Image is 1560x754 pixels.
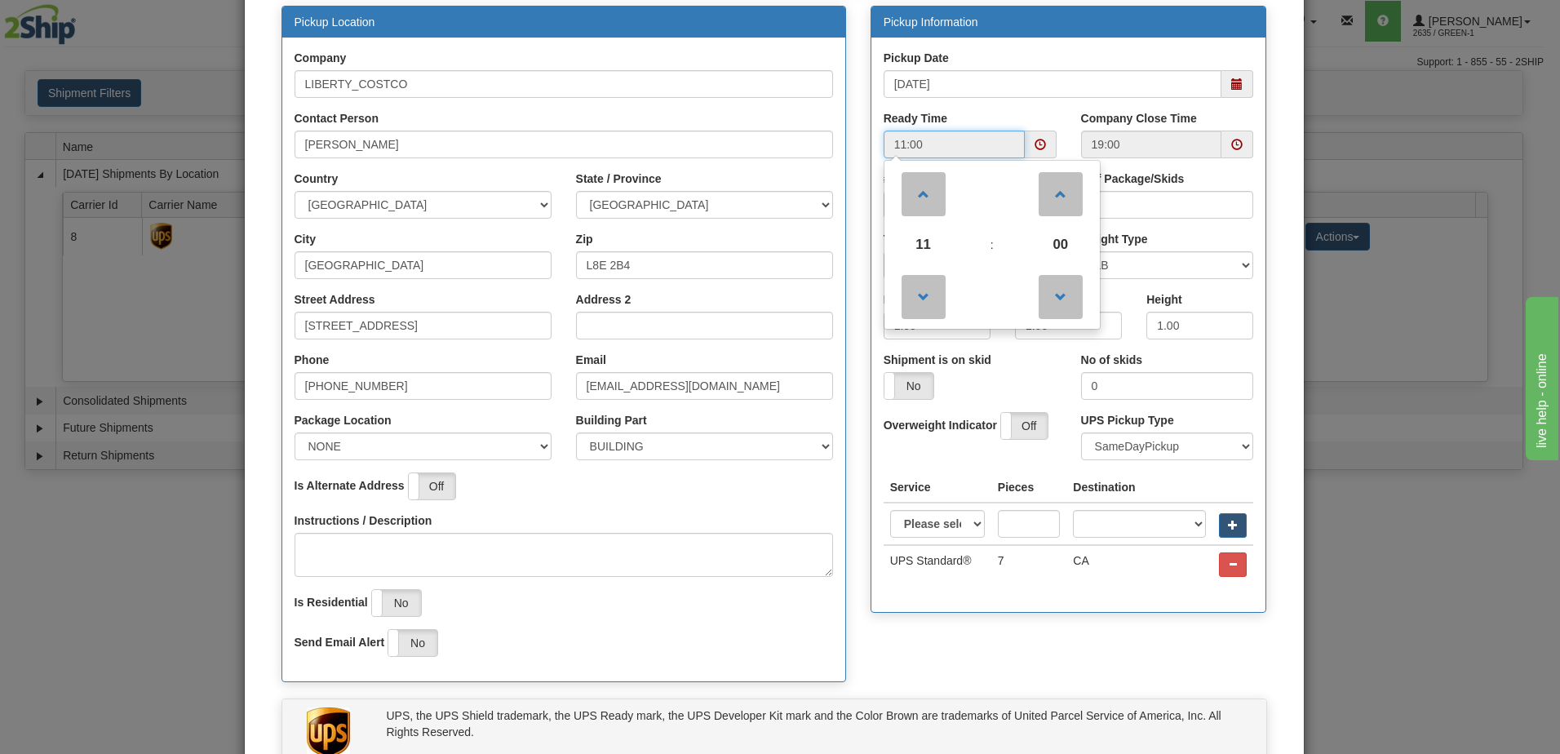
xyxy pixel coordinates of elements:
[576,291,632,308] label: Address 2
[295,171,339,187] label: Country
[1066,472,1212,503] th: Destination
[1036,267,1084,326] a: Decrement Minute
[295,634,385,650] label: Send Email Alert
[1081,231,1148,247] label: Weight Type
[409,473,455,499] label: Off
[1066,545,1212,583] td: CA
[295,477,405,494] label: Is Alternate Address
[899,164,947,223] a: Increment Hour
[388,630,437,656] label: No
[1081,110,1197,126] label: Company Close Time
[1036,164,1084,223] a: Increment Minute
[991,545,1067,583] td: 7
[295,16,375,29] a: Pickup Location
[576,171,662,187] label: State / Province
[1001,413,1048,439] label: Off
[884,50,949,66] label: Pickup Date
[295,412,392,428] label: Package Location
[576,352,606,368] label: Email
[295,594,368,610] label: Is Residential
[295,231,316,247] label: City
[295,512,432,529] label: Instructions / Description
[295,291,375,308] label: Street Address
[374,707,1254,740] div: UPS, the UPS Shield trademark, the UPS Ready mark, the UPS Developer Kit mark and the Color Brown...
[295,50,347,66] label: Company
[884,417,997,433] label: Overweight Indicator
[959,223,1024,267] td: :
[576,231,593,247] label: Zip
[576,412,647,428] label: Building Part
[899,267,947,326] a: Decrement Hour
[884,16,978,29] a: Pickup Information
[902,223,946,267] span: Pick Hour
[991,472,1067,503] th: Pieces
[372,590,421,616] label: No
[884,545,991,583] td: UPS Standard®
[1081,352,1142,368] label: No of skids
[1146,291,1182,308] label: Height
[884,110,947,126] label: Ready Time
[1522,294,1558,460] iframe: chat widget
[884,373,933,399] label: No
[295,110,379,126] label: Contact Person
[1081,412,1174,428] label: UPS Pickup Type
[1081,171,1185,187] label: # of Package/Skids
[12,10,151,29] div: live help - online
[1039,223,1083,267] span: Pick Minute
[295,352,330,368] label: Phone
[884,352,991,368] label: Shipment is on skid
[884,472,991,503] th: Service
